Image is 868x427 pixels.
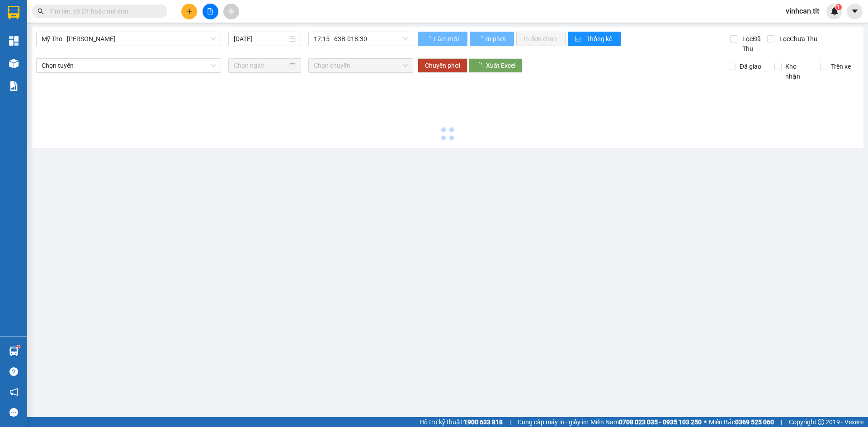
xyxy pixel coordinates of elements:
span: | [509,417,511,427]
span: question-circle [9,367,18,376]
span: In phơi [486,34,507,44]
button: file-add [203,4,218,19]
img: solution-icon [9,81,19,91]
span: search [38,8,44,14]
button: aim [223,4,239,19]
span: Cung cấp máy in - giấy in: [518,417,588,427]
span: Hỗ trợ kỹ thuật: [420,417,503,427]
span: Kho nhận [782,61,813,81]
span: 17:15 - 63B-018.30 [314,32,408,46]
span: | [781,417,782,427]
span: Miền Nam [590,417,702,427]
span: notification [9,388,18,396]
span: loading [476,62,486,69]
span: loading [425,36,433,42]
span: Mỹ Tho - Hồ Chí Minh [42,32,216,46]
span: Miền Bắc [709,417,774,427]
span: bar-chart [575,36,583,43]
img: icon-new-feature [830,7,839,15]
span: 1 [837,4,840,10]
span: Đã giao [736,61,765,71]
span: loading [477,36,485,42]
img: warehouse-icon [9,59,19,68]
button: plus [181,4,197,19]
sup: 1 [17,345,20,348]
button: bar-chartThống kê [568,32,621,46]
span: plus [186,8,193,14]
span: Trên xe [827,61,854,71]
span: Chọn chuyến [314,59,408,72]
img: logo-vxr [8,6,19,19]
sup: 1 [835,4,842,10]
span: Xuất Excel [486,61,515,70]
span: Thống kê [586,34,613,44]
button: Làm mới [418,32,467,46]
span: copyright [818,419,824,425]
input: Tìm tên, số ĐT hoặc mã đơn [50,6,156,16]
span: vinhcan.tlt [778,5,826,17]
span: caret-down [851,7,859,15]
strong: 1900 633 818 [464,418,503,426]
input: Chọn ngày [234,61,288,70]
span: Lọc Đã Thu [739,34,767,54]
button: In đơn chọn [516,32,566,46]
button: In phơi [470,32,514,46]
span: Chọn tuyến [42,59,216,72]
button: caret-down [847,4,863,19]
span: Làm mới [434,34,460,44]
button: Xuất Excel [469,58,523,73]
img: dashboard-icon [9,36,19,46]
span: aim [228,8,234,14]
span: file-add [207,8,213,14]
input: 11/09/2025 [234,34,288,44]
span: Lọc Chưa Thu [776,34,819,44]
button: Chuyển phơi [418,58,467,73]
strong: 0708 023 035 - 0935 103 250 [619,418,702,426]
span: message [9,408,18,417]
img: warehouse-icon [9,347,19,356]
span: ⚪️ [704,420,707,424]
strong: 0369 525 060 [735,418,774,426]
